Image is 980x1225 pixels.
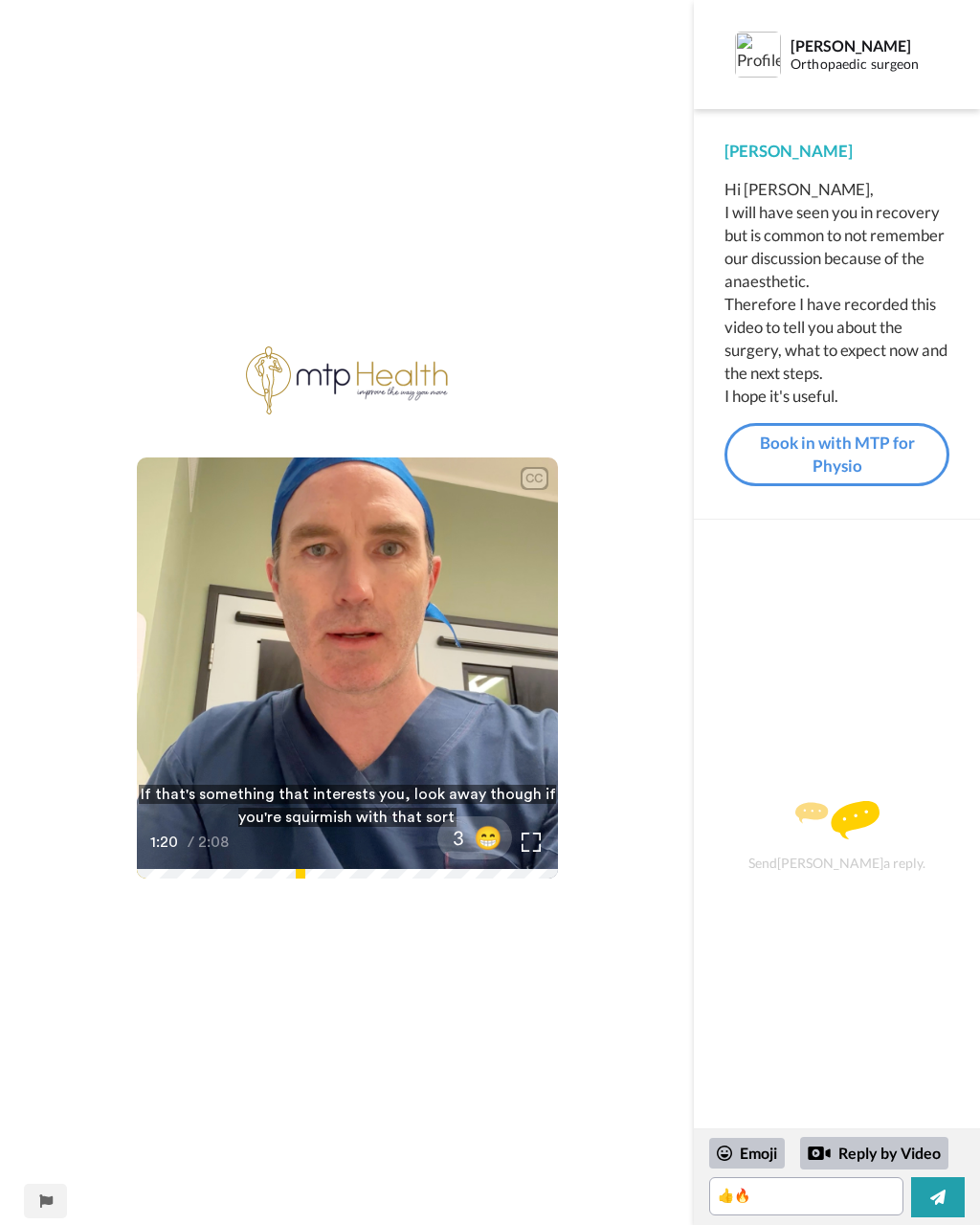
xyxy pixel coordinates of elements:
[523,469,546,488] div: CC
[791,36,948,55] div: [PERSON_NAME]
[437,816,512,859] button: 3😁
[724,140,949,163] div: [PERSON_NAME]
[709,1138,785,1169] div: Emoji
[188,831,194,854] span: /
[795,801,880,839] img: message.svg
[724,178,949,408] div: Hi [PERSON_NAME], I will have seen you in recovery but is common to not remember our discussion b...
[464,822,512,853] span: 😁
[437,824,464,851] span: 3
[791,56,948,73] div: Orthopaedic surgeon
[808,1142,831,1165] div: Reply by Video
[720,553,954,1119] div: Send [PERSON_NAME] a reply.
[709,1177,903,1215] textarea: 👍🔥
[198,831,232,854] span: 2:08
[735,32,781,78] img: Profile Image
[139,785,556,827] span: If that's something that interests you, look away though if you're squirmish with that sort
[242,343,453,419] img: a97285ef-e72e-44f2-b1ca-7aeecc5a3e77
[724,423,949,487] a: Book in with MTP for Physio
[150,831,184,854] span: 1:20
[800,1137,948,1169] div: Reply by Video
